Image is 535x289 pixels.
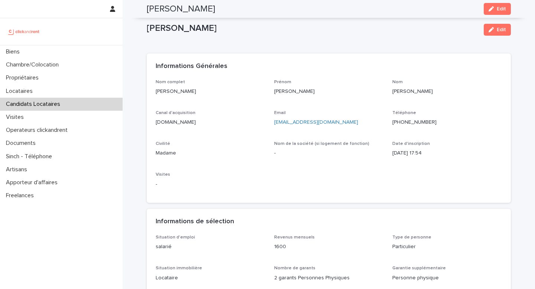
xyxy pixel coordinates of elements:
ringoverc2c-number-84e06f14122c: [PHONE_NUMBER] [392,120,437,125]
p: Operateurs clickandrent [3,127,74,134]
p: Chambre/Colocation [3,61,65,68]
span: Canal d'acquisition [156,111,195,115]
p: Biens [3,48,26,55]
p: [DOMAIN_NAME] [156,118,265,126]
h2: [PERSON_NAME] [147,4,215,14]
span: Nom [392,80,403,84]
p: [PERSON_NAME] [392,88,502,95]
p: Personne physique [392,274,502,282]
span: Edit [497,27,506,32]
p: Particulier [392,243,502,251]
ringoverc2c-84e06f14122c: Call with Ringover [392,120,437,125]
span: Nom complet [156,80,185,84]
p: Propriétaires [3,74,45,81]
p: [PERSON_NAME] [147,23,478,34]
span: Prénom [274,80,291,84]
p: Locataire [156,274,265,282]
p: 1600 [274,243,384,251]
button: Edit [484,24,511,36]
span: Email [274,111,286,115]
p: Visites [3,114,30,121]
img: UCB0brd3T0yccxBKYDjQ [6,24,42,39]
span: Téléphone [392,111,416,115]
span: Civilité [156,142,170,146]
span: Edit [497,6,506,12]
p: - [274,149,384,157]
h2: Informations Générales [156,62,227,71]
p: Madame [156,149,265,157]
p: Apporteur d'affaires [3,179,64,186]
span: Situation d'emploi [156,235,195,240]
p: [DATE] 17:54 [392,149,502,157]
span: Nom de la société (si logement de fonction) [274,142,369,146]
span: Visites [156,172,170,177]
button: Edit [484,3,511,15]
span: Situation immobilière [156,266,202,270]
span: Date d'inscription [392,142,430,146]
span: Type de personne [392,235,431,240]
p: Sinch - Téléphone [3,153,58,160]
p: Documents [3,140,42,147]
p: [PERSON_NAME] [274,88,384,95]
p: Candidats Locataires [3,101,66,108]
span: Garantie supplémentaire [392,266,446,270]
p: 2 garants Personnes Physiques [274,274,384,282]
p: - [156,181,265,188]
h2: Informations de sélection [156,218,234,226]
span: Revenus mensuels [274,235,315,240]
p: Locataires [3,88,39,95]
p: Freelances [3,192,40,199]
p: Artisans [3,166,33,173]
p: [PERSON_NAME] [156,88,265,95]
a: [EMAIL_ADDRESS][DOMAIN_NAME] [274,120,358,125]
span: Nombre de garants [274,266,315,270]
p: salarié [156,243,265,251]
